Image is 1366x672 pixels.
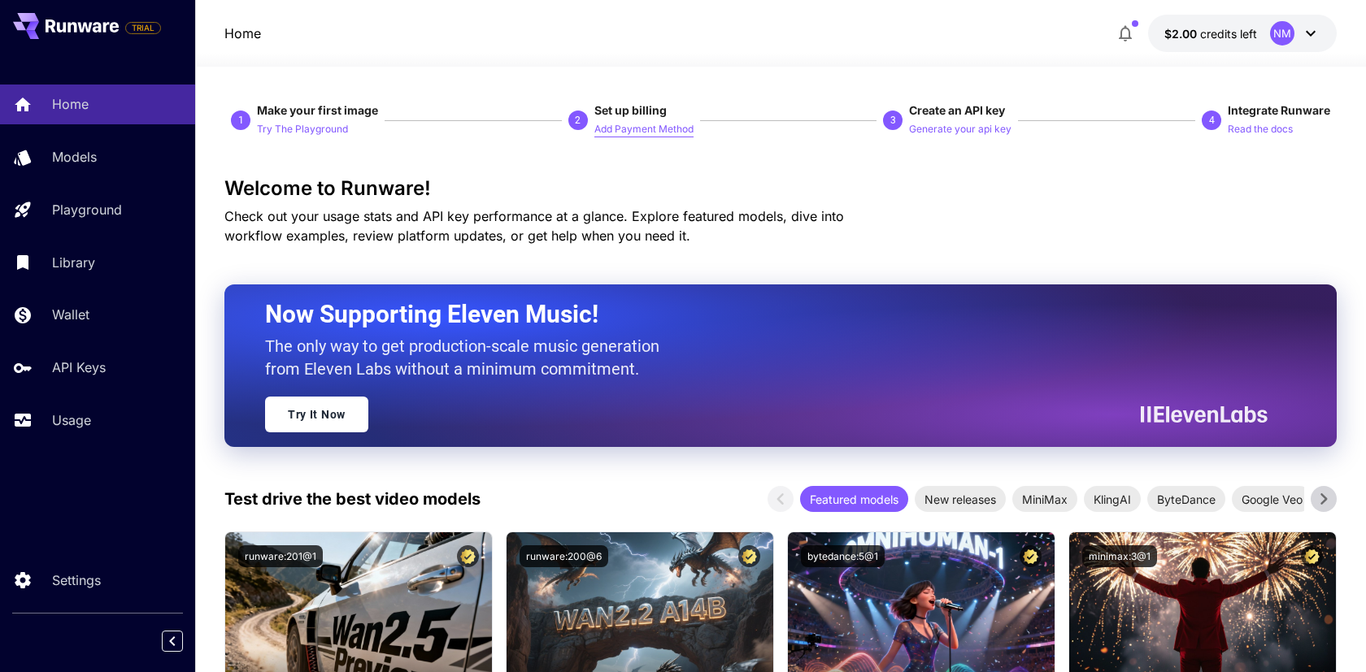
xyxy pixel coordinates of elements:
p: The only way to get production-scale music generation from Eleven Labs without a minimum commitment. [265,335,672,380]
button: Try The Playground [257,119,348,138]
button: Certified Model – Vetted for best performance and includes a commercial license. [738,545,760,567]
button: Certified Model – Vetted for best performance and includes a commercial license. [457,545,479,567]
h3: Welcome to Runware! [224,177,1337,200]
button: Certified Model – Vetted for best performance and includes a commercial license. [1020,545,1042,567]
div: Google Veo [1232,486,1312,512]
span: Integrate Runware [1228,103,1330,117]
p: Try The Playground [257,122,348,137]
div: NM [1270,21,1294,46]
span: KlingAI [1084,491,1141,508]
div: Collapse sidebar [174,626,195,656]
button: Certified Model – Vetted for best performance and includes a commercial license. [1301,545,1323,567]
div: MiniMax [1012,486,1077,512]
span: Add your payment card to enable full platform functionality. [125,18,161,37]
button: bytedance:5@1 [801,545,885,567]
span: Set up billing [594,103,667,117]
a: Try It Now [265,397,368,432]
button: $2.00NM [1148,15,1337,52]
h2: Now Supporting Eleven Music! [265,299,1255,330]
p: Playground [52,200,122,219]
p: Library [52,253,95,272]
p: 3 [890,113,896,128]
p: Add Payment Method [594,122,694,137]
div: New releases [915,486,1006,512]
button: runware:201@1 [238,545,323,567]
button: Read the docs [1228,119,1293,138]
span: Featured models [800,491,908,508]
span: $2.00 [1164,27,1200,41]
button: runware:200@6 [520,545,608,567]
p: Generate your api key [909,122,1011,137]
span: Google Veo [1232,491,1312,508]
p: API Keys [52,358,106,377]
p: Test drive the best video models [224,487,481,511]
span: credits left [1200,27,1257,41]
button: Generate your api key [909,119,1011,138]
p: 1 [238,113,244,128]
button: minimax:3@1 [1082,545,1157,567]
button: Collapse sidebar [162,631,183,652]
p: 2 [575,113,581,128]
p: Home [52,94,89,114]
span: MiniMax [1012,491,1077,508]
span: New releases [915,491,1006,508]
p: Settings [52,570,101,590]
span: Make your first image [257,103,378,117]
div: $2.00 [1164,25,1257,42]
span: TRIAL [126,22,160,34]
nav: breadcrumb [224,24,261,43]
span: ByteDance [1147,491,1225,508]
p: 4 [1209,113,1215,128]
div: KlingAI [1084,486,1141,512]
div: ByteDance [1147,486,1225,512]
p: Read the docs [1228,122,1293,137]
span: Create an API key [909,103,1005,117]
a: Home [224,24,261,43]
p: Usage [52,410,91,430]
span: Check out your usage stats and API key performance at a glance. Explore featured models, dive int... [224,208,844,244]
button: Add Payment Method [594,119,694,138]
div: Featured models [800,486,908,512]
p: Wallet [52,305,89,324]
p: Models [52,147,97,167]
